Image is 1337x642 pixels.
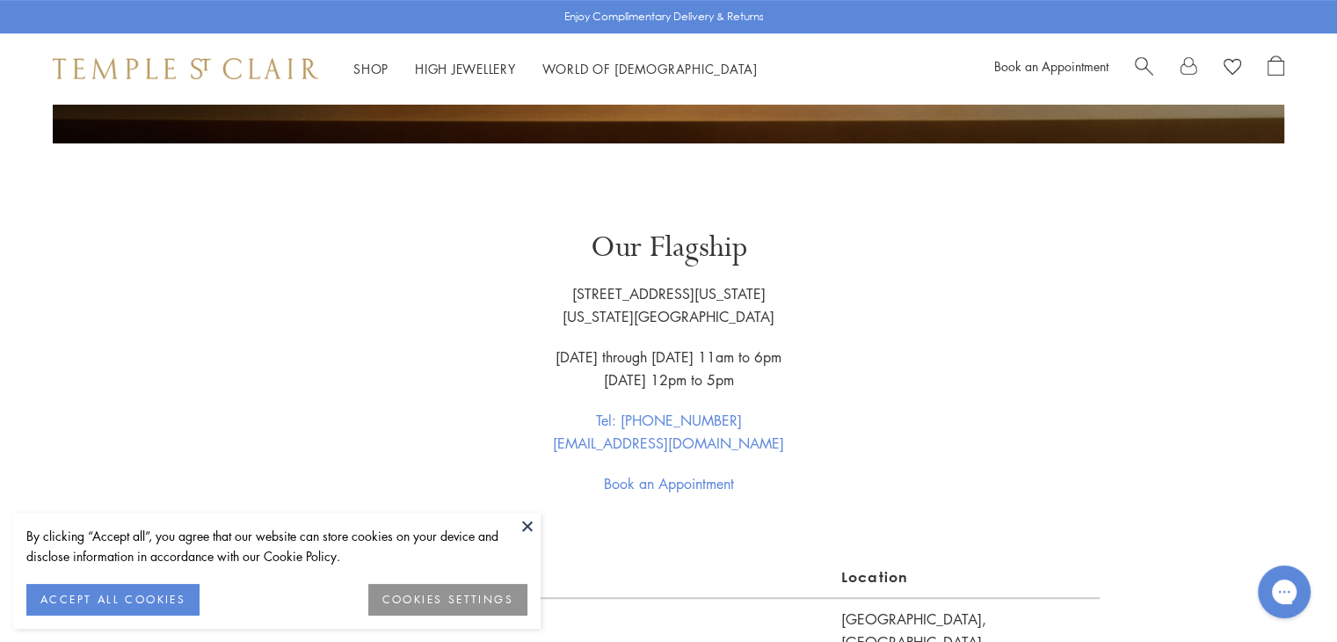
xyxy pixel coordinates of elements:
button: ACCEPT ALL COOKIES [26,584,200,616]
a: World of [DEMOGRAPHIC_DATA]World of [DEMOGRAPHIC_DATA] [542,60,758,77]
p: [STREET_ADDRESS][US_STATE] [US_STATE][GEOGRAPHIC_DATA] [553,282,784,328]
a: ShopShop [353,60,389,77]
button: COOKIES SETTINGS [368,584,527,616]
a: [EMAIL_ADDRESS][DOMAIN_NAME] [553,434,784,453]
a: Search [1135,55,1153,82]
p: [DATE] through [DATE] 11am to 6pm [DATE] 12pm to 5pm [553,346,784,391]
a: Tel: [PHONE_NUMBER] [596,411,742,430]
p: Location [841,565,1100,597]
a: Book an Appointment [994,57,1108,75]
p: Enjoy Complimentary Delivery & Returns [564,8,764,26]
img: Temple St. Clair [53,58,318,79]
div: By clicking “Accept all”, you agree that our website can store cookies on your device and disclos... [26,526,527,566]
a: High JewelleryHigh Jewellery [415,60,516,77]
a: View Wishlist [1224,55,1241,82]
h1: Our Flagship [553,231,784,282]
iframe: Gorgias live chat messenger [1249,559,1319,624]
a: Open Shopping Bag [1268,55,1284,82]
a: Book an Appointment [604,474,734,493]
nav: Main navigation [353,58,758,80]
